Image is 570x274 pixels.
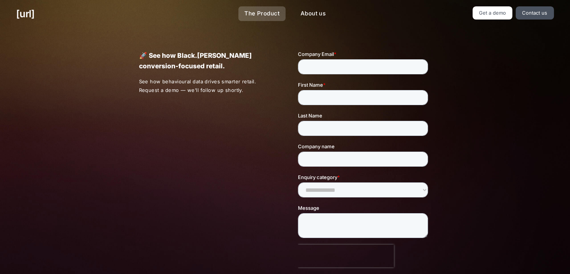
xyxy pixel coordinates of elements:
[139,77,272,95] p: See how behavioural data drives smarter retail. Request a demo — we’ll follow up shortly.
[238,6,286,21] a: The Product
[473,6,513,20] a: Get a demo
[516,6,554,20] a: Contact us
[139,50,272,71] p: 🚀 See how Black.[PERSON_NAME] conversion-focused retail.
[16,6,34,21] a: [URL]
[295,6,332,21] a: About us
